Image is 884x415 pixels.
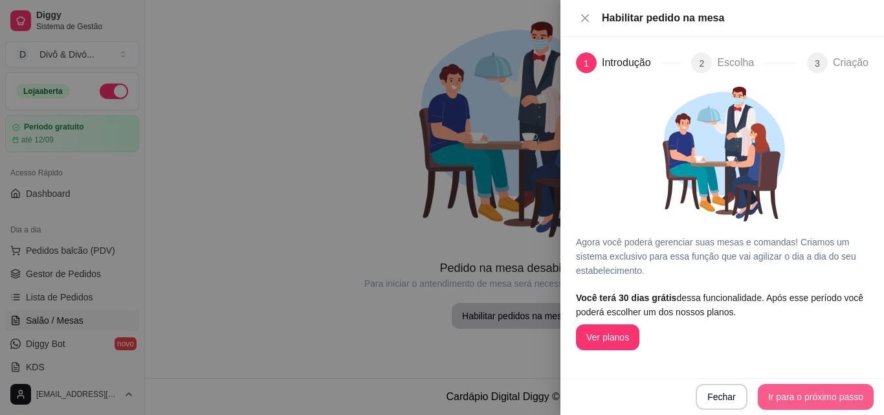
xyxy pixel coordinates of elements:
span: 2 [700,58,705,69]
a: Ver planos [576,332,639,342]
div: Introdução [602,52,661,73]
article: Agora você poderá gerenciar suas mesas e comandas! Criamos um sistema exclusivo para essa função ... [576,235,868,278]
span: 1 [584,58,589,69]
div: Escolha [717,52,764,73]
button: Fechar [696,384,747,410]
span: 3 [815,58,820,69]
div: Criação [833,52,868,73]
button: Close [576,12,594,25]
span: Você terá 30 dias grátis [576,293,676,303]
img: Garçonete [641,73,803,235]
div: Habilitar pedido na mesa [602,10,868,26]
article: dessa funcionalidade. Após esse período você poderá escolher um dos nossos planos. [576,291,868,319]
button: Ir para o próximo passo [758,384,874,410]
span: close [580,13,590,23]
button: Ver planos [576,324,639,350]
